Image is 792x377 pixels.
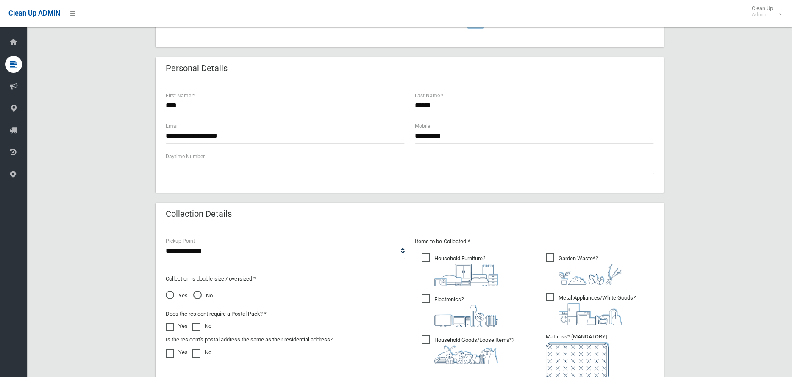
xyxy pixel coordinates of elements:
span: Clean Up [748,5,781,18]
span: Household Goods/Loose Items* [422,335,514,364]
i: ? [559,255,622,285]
small: Admin [752,11,773,18]
span: Yes [166,291,188,301]
i: ? [434,255,498,286]
p: Items to be Collected * [415,237,654,247]
img: 4fd8a5c772b2c999c83690221e5242e0.png [559,264,622,285]
header: Personal Details [156,60,238,77]
i: ? [434,337,514,364]
img: 36c1b0289cb1767239cdd3de9e694f19.png [559,303,622,325]
span: Metal Appliances/White Goods [546,293,636,325]
span: Electronics [422,294,498,327]
p: Collection is double size / oversized * [166,274,405,284]
label: Is the resident's postal address the same as their residential address? [166,335,333,345]
img: b13cc3517677393f34c0a387616ef184.png [434,345,498,364]
label: Yes [166,321,188,331]
span: Garden Waste* [546,253,622,285]
span: No [193,291,213,301]
label: Does the resident require a Postal Pack? * [166,309,267,319]
i: ? [434,296,498,327]
span: Household Furniture [422,253,498,286]
i: ? [559,294,636,325]
img: 394712a680b73dbc3d2a6a3a7ffe5a07.png [434,305,498,327]
label: No [192,321,211,331]
img: aa9efdbe659d29b613fca23ba79d85cb.png [434,264,498,286]
span: Clean Up ADMIN [8,9,60,17]
label: Yes [166,347,188,358]
header: Collection Details [156,206,242,222]
label: No [192,347,211,358]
